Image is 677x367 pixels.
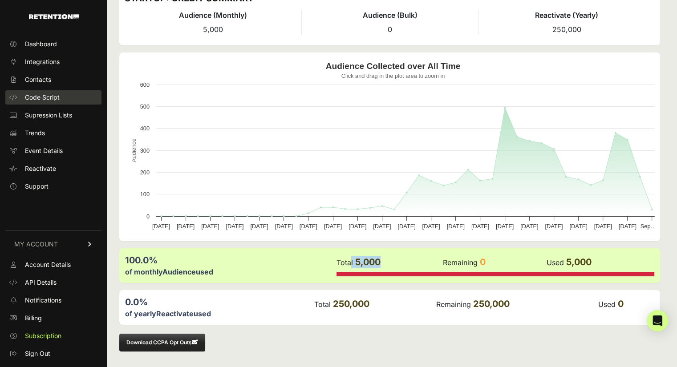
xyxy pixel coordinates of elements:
[619,223,636,230] text: [DATE]
[324,223,342,230] text: [DATE]
[119,334,205,351] button: Download CCPA Opt Outs
[480,257,486,267] span: 0
[25,40,57,48] span: Dashboard
[647,310,668,331] div: Open Intercom Messenger
[473,298,510,309] span: 250,000
[125,296,313,308] div: 0.0%
[25,164,56,173] span: Reactivate
[618,298,624,309] span: 0
[25,111,72,120] span: Supression Lists
[152,223,170,230] text: [DATE]
[5,90,101,105] a: Code Script
[140,169,150,176] text: 200
[25,75,51,84] span: Contacts
[5,329,101,343] a: Subscription
[5,108,101,122] a: Supression Lists
[333,298,369,309] span: 250,000
[594,223,612,230] text: [DATE]
[29,14,79,19] img: Retention.com
[5,37,101,51] a: Dashboard
[5,73,101,87] a: Contacts
[5,258,101,272] a: Account Details
[447,223,465,230] text: [DATE]
[5,230,101,258] a: MY ACCOUNT
[140,125,150,132] text: 400
[275,223,293,230] text: [DATE]
[25,331,61,340] span: Subscription
[25,314,42,323] span: Billing
[552,25,581,34] span: 250,000
[25,278,57,287] span: API Details
[203,25,223,34] span: 5,000
[156,309,194,318] label: Reactivate
[5,126,101,140] a: Trends
[140,103,150,110] text: 500
[125,266,336,277] div: of monthly used
[5,144,101,158] a: Event Details
[140,147,150,154] text: 300
[25,129,45,137] span: Trends
[471,223,489,230] text: [DATE]
[25,182,49,191] span: Support
[300,223,317,230] text: [DATE]
[569,223,587,230] text: [DATE]
[25,146,63,155] span: Event Details
[201,223,219,230] text: [DATE]
[130,138,137,162] text: Audience
[5,179,101,194] a: Support
[125,10,301,20] h4: Audience (Monthly)
[5,311,101,325] a: Billing
[326,61,461,71] text: Audience Collected over All Time
[373,223,391,230] text: [DATE]
[5,55,101,69] a: Integrations
[25,296,61,305] span: Notifications
[146,213,150,220] text: 0
[520,223,538,230] text: [DATE]
[388,25,392,34] span: 0
[250,223,268,230] text: [DATE]
[443,258,478,267] label: Remaining
[302,10,478,20] h4: Audience (Bulk)
[125,308,313,319] div: of yearly used
[547,258,564,267] label: Used
[25,93,60,102] span: Code Script
[25,57,60,66] span: Integrations
[140,81,150,88] text: 600
[5,293,101,307] a: Notifications
[314,300,331,309] label: Total
[25,260,71,269] span: Account Details
[162,267,196,276] label: Audience
[355,257,381,267] span: 5,000
[341,73,445,79] text: Click and drag in the plot area to zoom in
[14,240,58,249] span: MY ACCOUNT
[125,254,336,266] div: 100.0%
[25,349,50,358] span: Sign Out
[349,223,366,230] text: [DATE]
[496,223,514,230] text: [DATE]
[125,58,661,236] svg: Audience Collected over All Time
[336,258,353,267] label: Total
[545,223,563,230] text: [DATE]
[478,10,655,20] h4: Reactivate (Yearly)
[140,191,150,198] text: 100
[397,223,415,230] text: [DATE]
[226,223,243,230] text: [DATE]
[5,275,101,290] a: API Details
[566,257,592,267] span: 5,000
[5,161,101,176] a: Reactivate
[436,300,471,309] label: Remaining
[177,223,195,230] text: [DATE]
[422,223,440,230] text: [DATE]
[641,223,657,230] text: Sep…
[598,300,616,309] label: Used
[5,347,101,361] a: Sign Out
